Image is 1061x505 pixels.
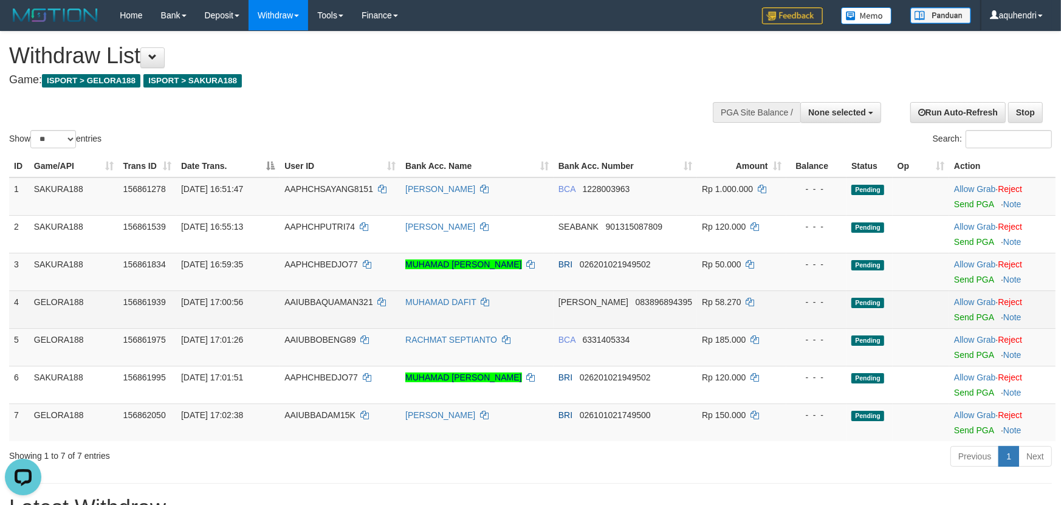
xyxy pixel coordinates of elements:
a: Allow Grab [954,184,995,194]
span: Copy 1228003963 to clipboard [583,184,630,194]
span: Pending [851,411,884,421]
span: [DATE] 17:01:26 [181,335,243,345]
th: Trans ID: activate to sort column ascending [118,155,176,177]
div: - - - [791,221,842,233]
span: BCA [558,335,575,345]
span: AAIUBBAQUAMAN321 [284,297,373,307]
td: GELORA188 [29,328,118,366]
span: 156862050 [123,410,166,420]
span: · [954,259,998,269]
span: 156861995 [123,373,166,382]
a: [PERSON_NAME] [405,410,475,420]
div: - - - [791,258,842,270]
a: Send PGA [954,237,994,247]
td: 2 [9,215,29,253]
div: PGA Site Balance / [713,102,800,123]
span: [DATE] 17:01:51 [181,373,243,382]
span: 156861539 [123,222,166,232]
a: RACHMAT SEPTIANTO [405,335,497,345]
span: · [954,335,998,345]
td: 6 [9,366,29,404]
label: Show entries [9,130,101,148]
span: Rp 1.000.000 [702,184,753,194]
span: Pending [851,298,884,308]
a: [PERSON_NAME] [405,184,475,194]
td: · [949,177,1056,216]
a: Previous [950,446,999,467]
span: [PERSON_NAME] [558,297,628,307]
td: · [949,253,1056,290]
label: Search: [933,130,1052,148]
span: [DATE] 16:51:47 [181,184,243,194]
a: Reject [998,222,1022,232]
span: BRI [558,410,572,420]
td: 1 [9,177,29,216]
span: Rp 50.000 [702,259,741,269]
td: SAKURA188 [29,215,118,253]
span: Pending [851,185,884,195]
div: Showing 1 to 7 of 7 entries [9,445,433,462]
a: Allow Grab [954,297,995,307]
a: Note [1003,237,1022,247]
th: Bank Acc. Number: activate to sort column ascending [554,155,697,177]
span: AAIUBBADAM15K [284,410,355,420]
a: Allow Grab [954,259,995,269]
span: Rp 120.000 [702,222,746,232]
td: · [949,328,1056,366]
a: Reject [998,297,1022,307]
td: 3 [9,253,29,290]
span: · [954,297,998,307]
td: · [949,290,1056,328]
td: · [949,404,1056,441]
th: Status [846,155,893,177]
span: Rp 120.000 [702,373,746,382]
a: Send PGA [954,275,994,284]
a: Stop [1008,102,1043,123]
a: Allow Grab [954,373,995,382]
span: 156861278 [123,184,166,194]
span: Rp 58.270 [702,297,741,307]
span: [DATE] 16:55:13 [181,222,243,232]
span: Copy 026101021749500 to clipboard [580,410,651,420]
div: - - - [791,409,842,421]
span: AAPHCHBEDJO77 [284,373,358,382]
a: Run Auto-Refresh [910,102,1006,123]
span: AAPHCHBEDJO77 [284,259,358,269]
span: [DATE] 17:00:56 [181,297,243,307]
a: Note [1003,388,1022,397]
th: Action [949,155,1056,177]
img: panduan.png [910,7,971,24]
a: Reject [998,259,1022,269]
span: BRI [558,259,572,269]
td: GELORA188 [29,404,118,441]
span: BRI [558,373,572,382]
a: Note [1003,275,1022,284]
a: MUHAMAD [PERSON_NAME] [405,259,521,269]
h4: Game: [9,74,695,86]
a: [PERSON_NAME] [405,222,475,232]
th: Bank Acc. Name: activate to sort column ascending [400,155,554,177]
h1: Withdraw List [9,44,695,68]
a: Note [1003,312,1022,322]
td: 5 [9,328,29,366]
a: Allow Grab [954,335,995,345]
div: - - - [791,296,842,308]
a: Reject [998,373,1022,382]
a: Send PGA [954,425,994,435]
a: Allow Grab [954,410,995,420]
span: SEABANK [558,222,599,232]
span: None selected [808,108,866,117]
a: Allow Grab [954,222,995,232]
a: Reject [998,410,1022,420]
span: · [954,184,998,194]
a: Send PGA [954,199,994,209]
input: Search: [966,130,1052,148]
td: GELORA188 [29,290,118,328]
a: Send PGA [954,350,994,360]
th: Op: activate to sort column ascending [893,155,949,177]
span: AAPHCHPUTRI74 [284,222,355,232]
button: Open LiveChat chat widget [5,5,41,41]
span: Pending [851,260,884,270]
th: Date Trans.: activate to sort column descending [176,155,280,177]
button: None selected [800,102,881,123]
